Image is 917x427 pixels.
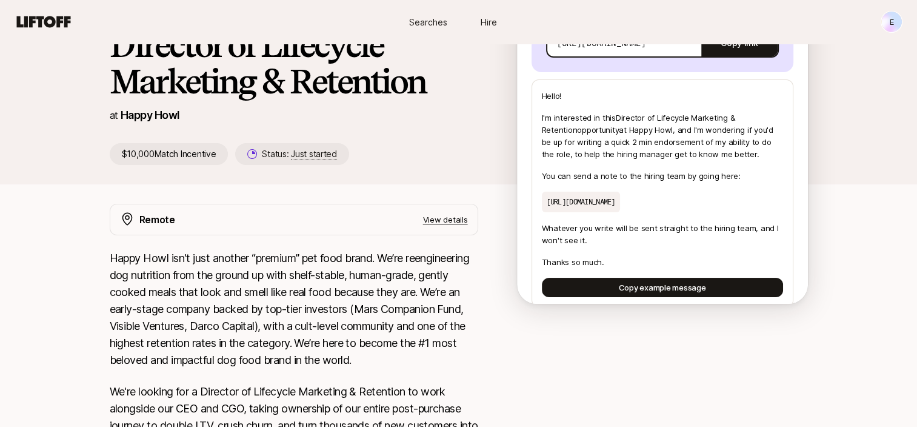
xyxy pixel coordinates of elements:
a: Happy Howl [121,109,180,121]
button: E [881,11,902,33]
p: E [890,15,894,29]
a: Searches [398,11,459,33]
p: Remote [139,212,175,227]
p: Whatever you write will be sent straight to the hiring team, and I won't see it. [542,222,783,246]
p: Thanks so much. [542,256,783,268]
p: View details [423,213,468,226]
p: [URL][DOMAIN_NAME] [542,192,620,212]
h1: Director of Lifecycle Marketing & Retention [110,27,478,99]
span: Searches [409,16,447,29]
span: Just started [291,149,337,160]
p: I'm interested in this Director of Lifecycle Marketing & Retention opportunity at Happy Howl , an... [542,112,783,160]
span: Hire [481,16,497,29]
p: Status: [262,147,336,161]
p: Hello! [542,90,783,102]
p: Happy Howl isn't just another “premium” pet food brand. We’re reengineering dog nutrition from th... [110,250,478,369]
button: Copy example message [542,278,783,297]
p: at [110,107,118,123]
p: $10,000 Match Incentive [110,143,228,165]
a: Hire [459,11,519,33]
p: You can send a note to the hiring team by going here: [542,170,783,182]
